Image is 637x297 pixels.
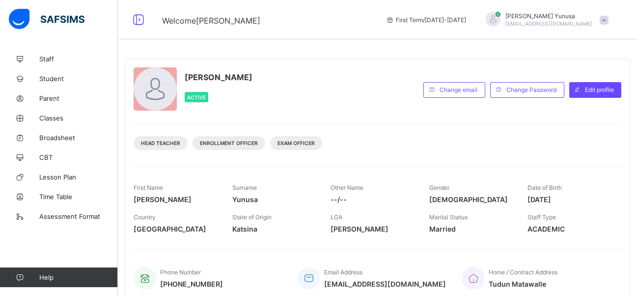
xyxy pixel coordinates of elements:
[277,140,315,146] span: Exam Officer
[429,213,468,221] span: Marital Status
[331,213,342,221] span: LGA
[476,12,613,28] div: Abdurrahman Yunusa
[505,12,592,20] span: [PERSON_NAME] Yunusa
[429,195,513,204] span: [DEMOGRAPHIC_DATA]
[324,280,446,288] span: [EMAIL_ADDRESS][DOMAIN_NAME]
[39,75,118,83] span: Student
[232,184,257,191] span: Surname
[232,225,316,233] span: Katsina
[39,212,118,220] span: Assessment Format
[489,280,557,288] span: Tudun Matawalle
[39,94,118,102] span: Parent
[232,195,316,204] span: Yunusa
[331,195,415,204] span: --/--
[134,213,156,221] span: Country
[505,21,592,27] span: [EMAIL_ADDRESS][DOMAIN_NAME]
[187,94,206,100] span: Active
[39,173,118,181] span: Lesson Plan
[506,86,556,93] span: Change Password
[324,268,362,276] span: Email Address
[585,86,614,93] span: Edit profile
[141,140,180,146] span: Head Teacher
[160,268,201,276] span: Phone Number
[134,184,163,191] span: First Name
[429,184,449,191] span: Gender
[39,134,118,142] span: Broadsheet
[200,140,258,146] span: Enrollment Officer
[232,213,272,221] span: State of Origin
[331,184,363,191] span: Other Name
[440,86,477,93] span: Change email
[386,16,466,24] span: session/term information
[331,225,415,233] span: [PERSON_NAME]
[39,153,118,161] span: CBT
[489,268,557,276] span: Home / Contract Address
[429,225,513,233] span: Married
[160,280,223,288] span: [PHONE_NUMBER]
[39,55,118,63] span: Staff
[39,114,118,122] span: Classes
[527,225,611,233] span: ACADEMIC
[39,193,118,201] span: Time Table
[134,195,218,204] span: [PERSON_NAME]
[162,16,260,26] span: Welcome [PERSON_NAME]
[527,213,556,221] span: Staff Type
[39,273,117,281] span: Help
[9,9,84,30] img: safsims
[134,225,218,233] span: [GEOGRAPHIC_DATA]
[527,184,562,191] span: Date of Birth
[185,72,252,82] span: [PERSON_NAME]
[527,195,611,204] span: [DATE]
